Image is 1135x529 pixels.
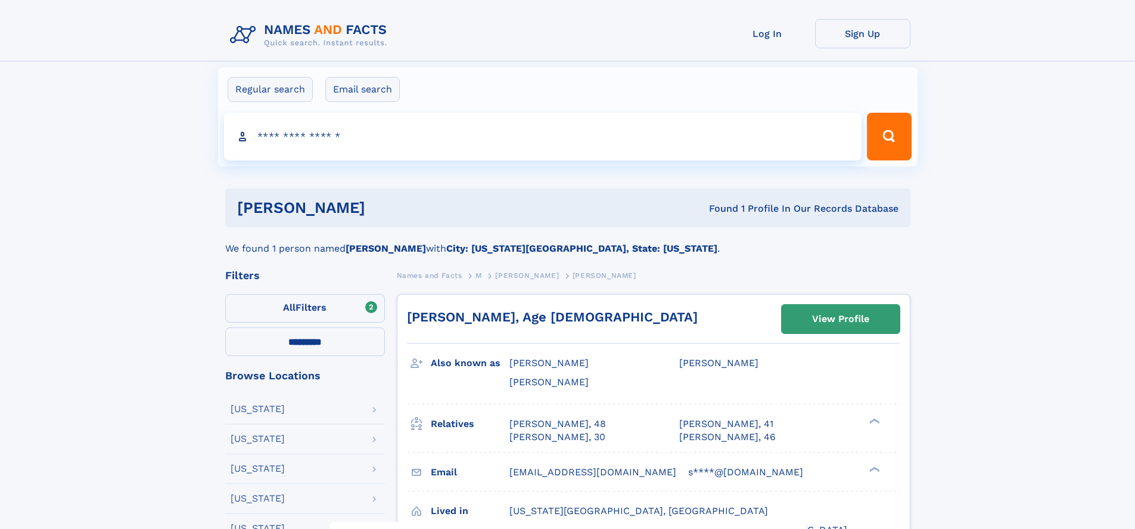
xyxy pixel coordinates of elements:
span: [PERSON_NAME] [573,271,636,280]
span: All [283,302,296,313]
span: [US_STATE][GEOGRAPHIC_DATA], [GEOGRAPHIC_DATA] [509,505,768,516]
div: [US_STATE] [231,464,285,474]
div: Found 1 Profile In Our Records Database [537,202,898,215]
b: City: [US_STATE][GEOGRAPHIC_DATA], State: [US_STATE] [446,243,717,254]
div: [US_STATE] [231,434,285,444]
a: View Profile [782,305,900,333]
img: Logo Names and Facts [225,19,397,51]
div: Filters [225,270,385,281]
a: [PERSON_NAME], 48 [509,417,606,431]
div: [US_STATE] [231,404,285,414]
div: We found 1 person named with . [225,227,910,256]
span: [PERSON_NAME] [495,271,559,280]
h3: Lived in [431,501,509,521]
a: Log In [720,19,815,48]
input: search input [224,113,862,160]
label: Filters [225,294,385,323]
h1: [PERSON_NAME] [237,200,537,215]
label: Regular search [228,77,313,102]
span: [PERSON_NAME] [679,357,758,369]
button: Search Button [867,113,911,160]
a: [PERSON_NAME], 30 [509,431,605,444]
h3: Relatives [431,414,509,434]
h3: Also known as [431,353,509,373]
b: [PERSON_NAME] [346,243,426,254]
div: View Profile [812,305,869,333]
label: Email search [325,77,400,102]
a: [PERSON_NAME], 41 [679,417,773,431]
a: [PERSON_NAME], Age [DEMOGRAPHIC_DATA] [407,310,698,324]
div: ❯ [866,465,881,473]
a: [PERSON_NAME], 46 [679,431,776,444]
span: [PERSON_NAME] [509,357,589,369]
span: M [475,271,482,280]
a: Names and Facts [397,268,462,283]
div: [US_STATE] [231,494,285,503]
span: [EMAIL_ADDRESS][DOMAIN_NAME] [509,466,676,478]
span: [PERSON_NAME] [509,376,589,388]
a: Sign Up [815,19,910,48]
div: ❯ [866,417,881,425]
h3: Email [431,462,509,482]
div: Browse Locations [225,370,385,381]
a: M [475,268,482,283]
a: [PERSON_NAME] [495,268,559,283]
